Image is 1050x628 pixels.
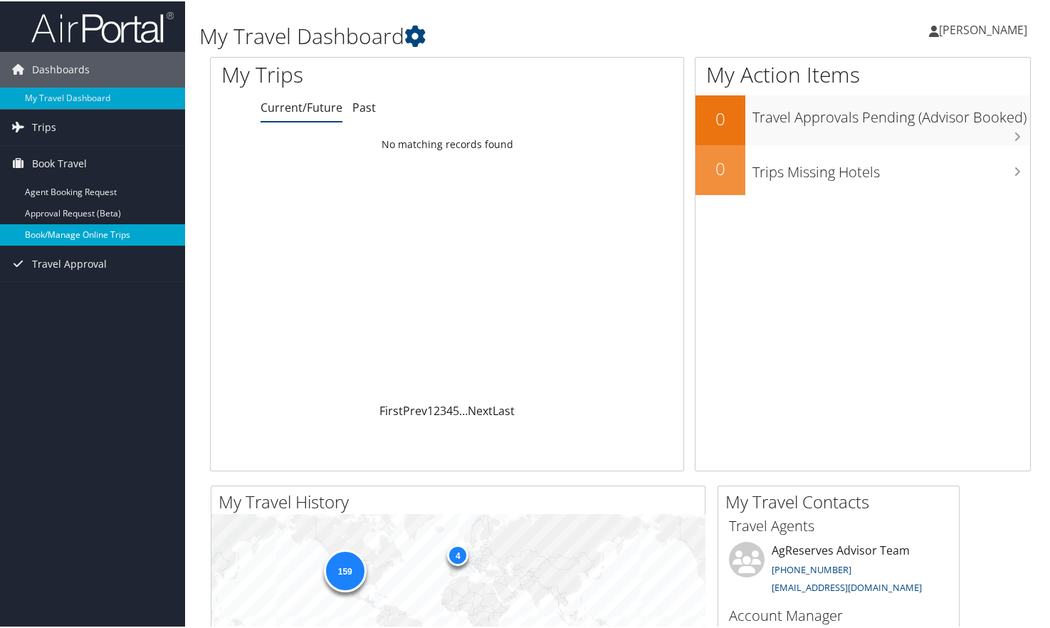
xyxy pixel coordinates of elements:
[32,145,87,180] span: Book Travel
[440,402,446,417] a: 3
[221,58,476,88] h1: My Trips
[403,402,427,417] a: Prev
[199,20,761,50] h1: My Travel Dashboard
[446,402,453,417] a: 4
[729,605,948,624] h3: Account Manager
[453,402,459,417] a: 5
[211,130,683,156] td: No matching records found
[939,21,1027,36] span: [PERSON_NAME]
[695,155,745,179] h2: 0
[32,51,90,86] span: Dashboards
[323,548,366,591] div: 159
[772,580,922,592] a: [EMAIL_ADDRESS][DOMAIN_NAME]
[379,402,403,417] a: First
[447,543,468,565] div: 4
[752,99,1030,126] h3: Travel Approvals Pending (Advisor Booked)
[929,7,1041,50] a: [PERSON_NAME]
[468,402,493,417] a: Next
[695,105,745,130] h2: 0
[459,402,468,417] span: …
[772,562,851,575] a: [PHONE_NUMBER]
[219,488,705,513] h2: My Travel History
[32,108,56,144] span: Trips
[695,58,1030,88] h1: My Action Items
[427,402,434,417] a: 1
[261,98,342,114] a: Current/Future
[725,488,959,513] h2: My Travel Contacts
[493,402,515,417] a: Last
[729,515,948,535] h3: Travel Agents
[434,402,440,417] a: 2
[752,154,1030,181] h3: Trips Missing Hotels
[695,144,1030,194] a: 0Trips Missing Hotels
[722,540,955,599] li: AgReserves Advisor Team
[31,9,174,43] img: airportal-logo.png
[695,94,1030,144] a: 0Travel Approvals Pending (Advisor Booked)
[32,245,107,281] span: Travel Approval
[352,98,376,114] a: Past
